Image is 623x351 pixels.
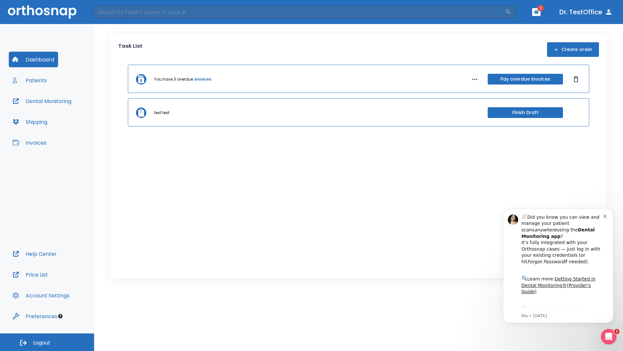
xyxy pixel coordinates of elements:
[57,313,63,319] div: Tooltip anchor
[8,5,77,19] img: Orthosnap
[118,42,142,57] p: Task List
[9,246,61,262] button: Help Center
[547,42,599,57] button: Create order
[601,329,617,344] iframe: Intercom live chat
[488,107,563,118] button: Finish Draft
[9,135,50,150] button: Invoices
[557,6,615,18] button: Dr. TestOffice
[571,74,581,84] button: Dismiss
[33,339,50,346] span: Logout
[9,72,51,88] button: Patients
[9,52,58,67] button: Dashboard
[488,74,563,84] button: Pay overdue invoices
[614,329,619,334] span: 1
[9,93,75,109] button: Dental Monitoring
[28,106,110,139] div: Download the app: | ​ Let us know if you need help getting started!
[28,114,110,120] p: Message from Ma, sent 3w ago
[110,14,115,19] button: Dismiss notification
[154,76,193,82] p: You have 3 overdue
[537,5,544,11] span: 1
[9,308,61,324] button: Preferences
[194,76,211,82] a: invoices
[9,288,73,303] button: Account Settings
[154,110,169,116] p: test test
[93,6,505,19] input: Search by Patient Name or Case #
[28,108,86,119] a: App Store
[9,114,51,130] button: Shipping
[9,267,52,282] button: Price List
[493,199,623,333] iframe: Intercom notifications message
